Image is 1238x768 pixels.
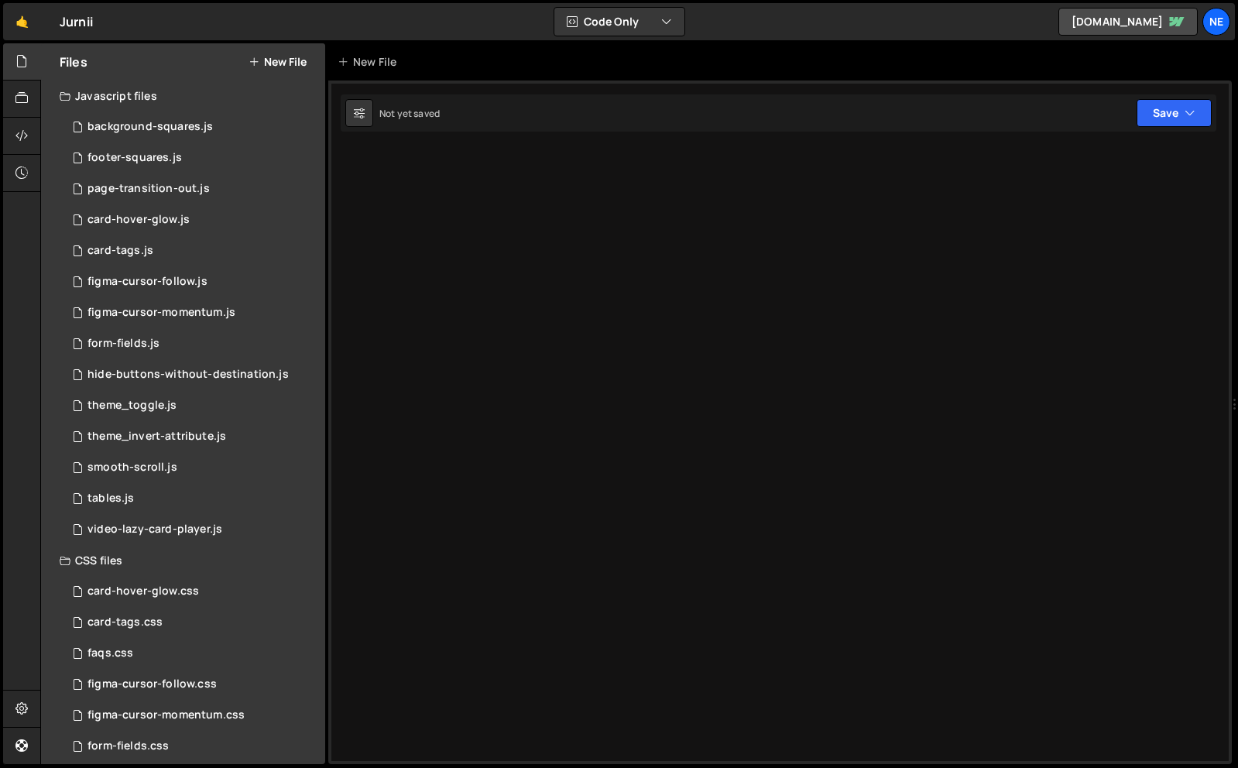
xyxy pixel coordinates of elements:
[87,615,163,629] div: card-tags.css
[87,492,134,506] div: tables.js
[60,235,325,266] div: 16694/46844.js
[60,390,325,421] div: 16694/47813.js
[87,244,153,258] div: card-tags.js
[87,523,222,537] div: video-lazy-card-player.js
[60,111,325,142] div: 16694/46977.js
[60,204,325,235] div: 16694/47634.js
[3,3,41,40] a: 🤙
[87,646,133,660] div: faqs.css
[1202,8,1230,36] a: Ne
[41,545,325,576] div: CSS files
[87,275,207,289] div: figma-cursor-follow.js
[60,452,325,483] div: 16694/45609.js
[60,359,325,390] div: 16694/45914.js
[249,56,307,68] button: New File
[41,81,325,111] div: Javascript files
[87,337,159,351] div: form-fields.js
[87,399,177,413] div: theme_toggle.js
[60,483,325,514] div: 16694/47250.js
[87,151,182,165] div: footer-squares.js
[60,12,93,31] div: Jurnii
[87,739,169,753] div: form-fields.css
[87,368,289,382] div: hide-buttons-without-destination.js
[87,120,213,134] div: background-squares.js
[60,607,325,638] div: 16694/46845.css
[60,266,325,297] div: 16694/46742.js
[87,677,217,691] div: figma-cursor-follow.css
[60,421,325,452] div: 16694/46553.js
[60,173,325,204] div: 16694/47814.js
[87,182,210,196] div: page-transition-out.js
[554,8,684,36] button: Code Only
[60,700,325,731] div: 16694/47252.css
[87,430,226,444] div: theme_invert-attribute.js
[1137,99,1212,127] button: Save
[60,53,87,70] h2: Files
[379,107,440,120] div: Not yet saved
[60,638,325,669] div: 16694/45746.css
[60,731,325,762] div: 16694/45748.css
[87,213,190,227] div: card-hover-glow.js
[60,142,325,173] div: 16694/47939.js
[87,461,177,475] div: smooth-scroll.js
[1058,8,1198,36] a: [DOMAIN_NAME]
[60,576,325,607] div: 16694/47633.css
[60,669,325,700] div: 16694/46743.css
[60,297,325,328] div: 16694/47251.js
[87,306,235,320] div: figma-cursor-momentum.js
[338,54,403,70] div: New File
[60,514,325,545] div: 16694/45896.js
[60,328,325,359] div: 16694/45608.js
[87,708,245,722] div: figma-cursor-momentum.css
[87,585,199,598] div: card-hover-glow.css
